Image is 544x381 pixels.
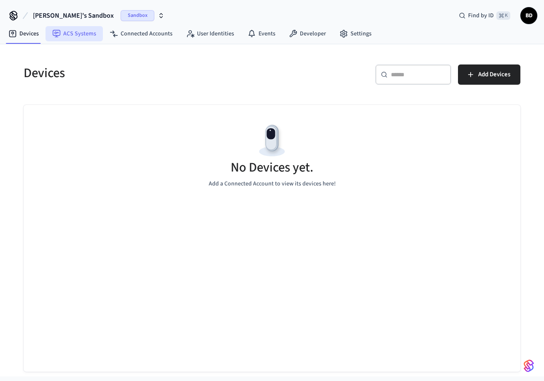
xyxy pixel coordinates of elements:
[209,180,336,188] p: Add a Connected Account to view its devices here!
[33,11,114,21] span: [PERSON_NAME]'s Sandbox
[458,64,520,85] button: Add Devices
[103,26,179,41] a: Connected Accounts
[179,26,241,41] a: User Identities
[282,26,333,41] a: Developer
[241,26,282,41] a: Events
[2,26,46,41] a: Devices
[521,8,536,23] span: BD
[520,7,537,24] button: BD
[524,359,534,373] img: SeamLogoGradient.69752ec5.svg
[24,64,267,82] h5: Devices
[496,11,510,20] span: ⌘ K
[478,69,510,80] span: Add Devices
[452,8,517,23] div: Find by ID⌘ K
[468,11,494,20] span: Find by ID
[333,26,378,41] a: Settings
[253,122,291,160] img: Devices Empty State
[231,159,313,176] h5: No Devices yet.
[46,26,103,41] a: ACS Systems
[121,10,154,21] span: Sandbox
